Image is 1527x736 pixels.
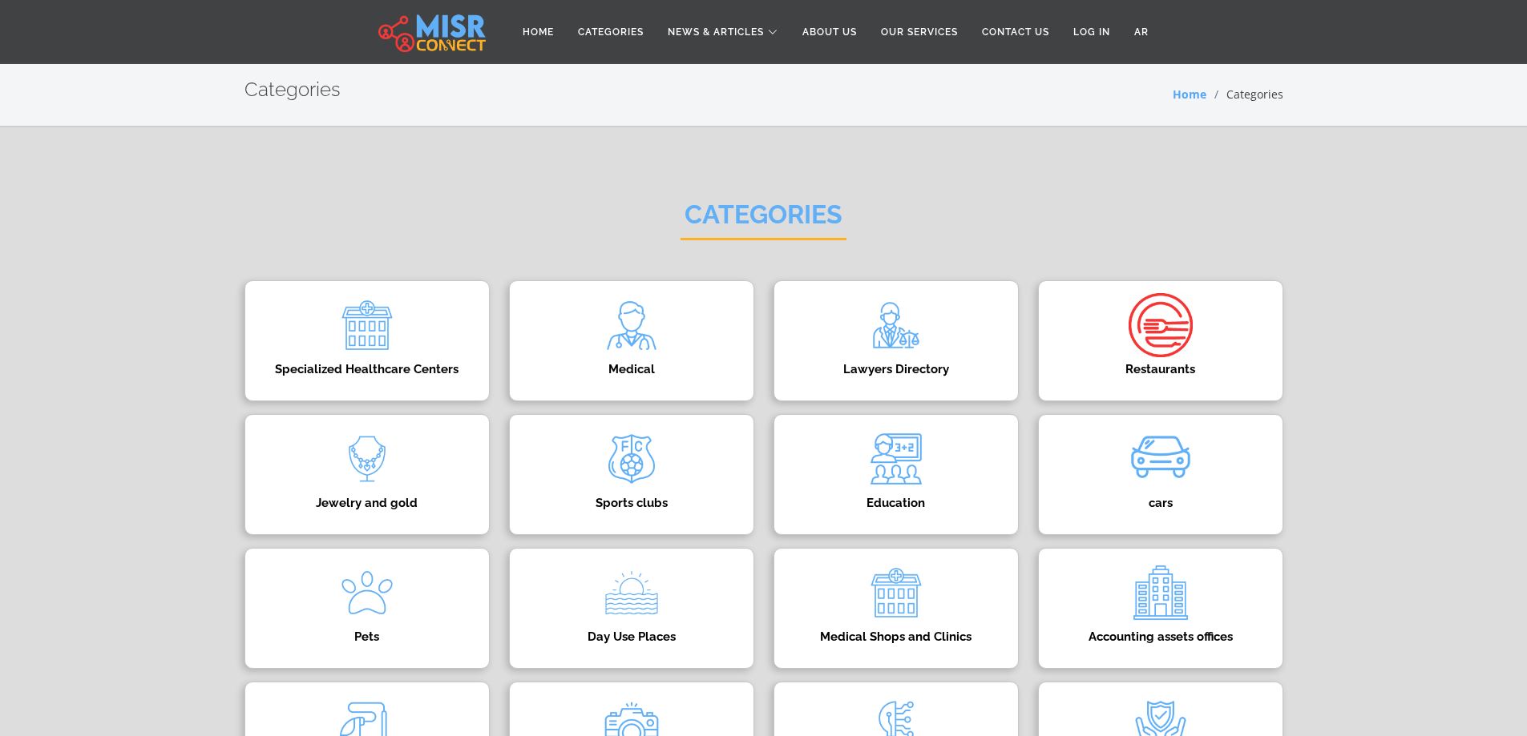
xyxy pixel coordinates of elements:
[1063,496,1258,510] h4: cars
[681,199,846,240] h2: Categories
[869,17,970,47] a: Our Services
[1129,427,1193,491] img: wk90P3a0oSt1z8M0TTcP.gif
[764,414,1028,535] a: Education
[1206,86,1283,103] li: Categories
[1122,17,1161,47] a: AR
[511,17,566,47] a: Home
[244,78,341,102] h2: Categories
[566,17,656,47] a: Categories
[1129,561,1193,625] img: 91o6BRUL69Nv8vkyo3Y3.png
[235,280,499,401] a: Specialized Healthcare Centers
[269,629,465,644] h4: Pets
[499,548,764,669] a: Day Use Places
[335,561,399,625] img: LugHxIrVbmKvFsZzkSfd.png
[864,293,928,357] img: raD5cjLJU6v6RhuxWSJh.png
[798,496,994,510] h4: Education
[656,17,790,47] a: News & Articles
[534,629,729,644] h4: Day Use Places
[864,561,928,625] img: GSBlXxJL2aLd49qyIhl2.png
[269,362,465,376] h4: Specialized Healthcare Centers
[798,362,994,376] h4: Lawyers Directory
[790,17,869,47] a: About Us
[1173,86,1206,102] a: Home
[864,427,928,491] img: ngYy9LS4RTXks1j5a4rs.png
[1061,17,1122,47] a: Log in
[269,496,465,510] h4: Jewelry and gold
[1063,629,1258,644] h4: Accounting assets offices
[499,280,764,401] a: Medical
[235,548,499,669] a: Pets
[1129,293,1193,357] img: ikcDgTJSoSS2jJF2BPtA.png
[970,17,1061,47] a: Contact Us
[798,629,994,644] h4: Medical Shops and Clinics
[335,293,399,357] img: ocughcmPjrl8PQORMwSi.png
[1028,548,1293,669] a: Accounting assets offices
[534,496,729,510] h4: Sports clubs
[534,362,729,376] h4: Medical
[499,414,764,535] a: Sports clubs
[235,414,499,535] a: Jewelry and gold
[764,280,1028,401] a: Lawyers Directory
[1028,414,1293,535] a: cars
[764,548,1028,669] a: Medical Shops and Clinics
[600,293,664,357] img: xxDvte2rACURW4jjEBBw.png
[668,25,764,39] span: News & Articles
[1063,362,1258,376] h4: Restaurants
[335,427,399,491] img: Y7cyTjSJwvbnVhRuEY4s.png
[1028,280,1293,401] a: Restaurants
[600,561,664,625] img: fBpRvoEftlHCryvf9XxM.png
[600,427,664,491] img: jXxomqflUIMFo32sFYfN.png
[378,12,486,52] img: main.misr_connect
